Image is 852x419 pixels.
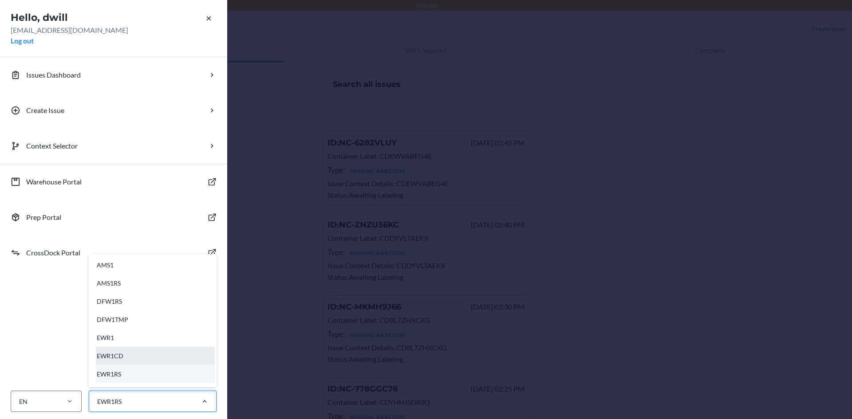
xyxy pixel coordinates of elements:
[18,397,19,406] input: EN
[96,329,215,347] div: EWR1
[96,397,97,406] input: EWR1RSAMS1AMS1RSDFW1RSDFW1TMPEWR1EWR1CDEWR1RSHUB_ATLHUB_DFWHUB_FONHUB_ORD
[26,141,78,151] p: Context Selector
[11,11,217,25] h2: Hello, dwill
[96,310,215,329] div: DFW1TMP
[11,35,34,46] button: Log out
[19,397,28,406] div: EN
[26,105,64,116] p: Create Issue
[26,212,61,223] p: Prep Portal
[26,247,80,258] p: CrossDock Portal
[11,25,217,35] p: [EMAIL_ADDRESS][DOMAIN_NAME]
[96,292,215,310] div: DFW1RS
[96,383,215,401] div: HUB_ATL
[97,397,122,406] div: EWR1RS
[26,70,81,80] p: Issues Dashboard
[26,176,82,187] p: Warehouse Portal
[96,256,215,274] div: AMS1
[96,365,215,383] div: EWR1RS
[96,347,215,365] div: EWR1CD
[96,274,215,292] div: AMS1RS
